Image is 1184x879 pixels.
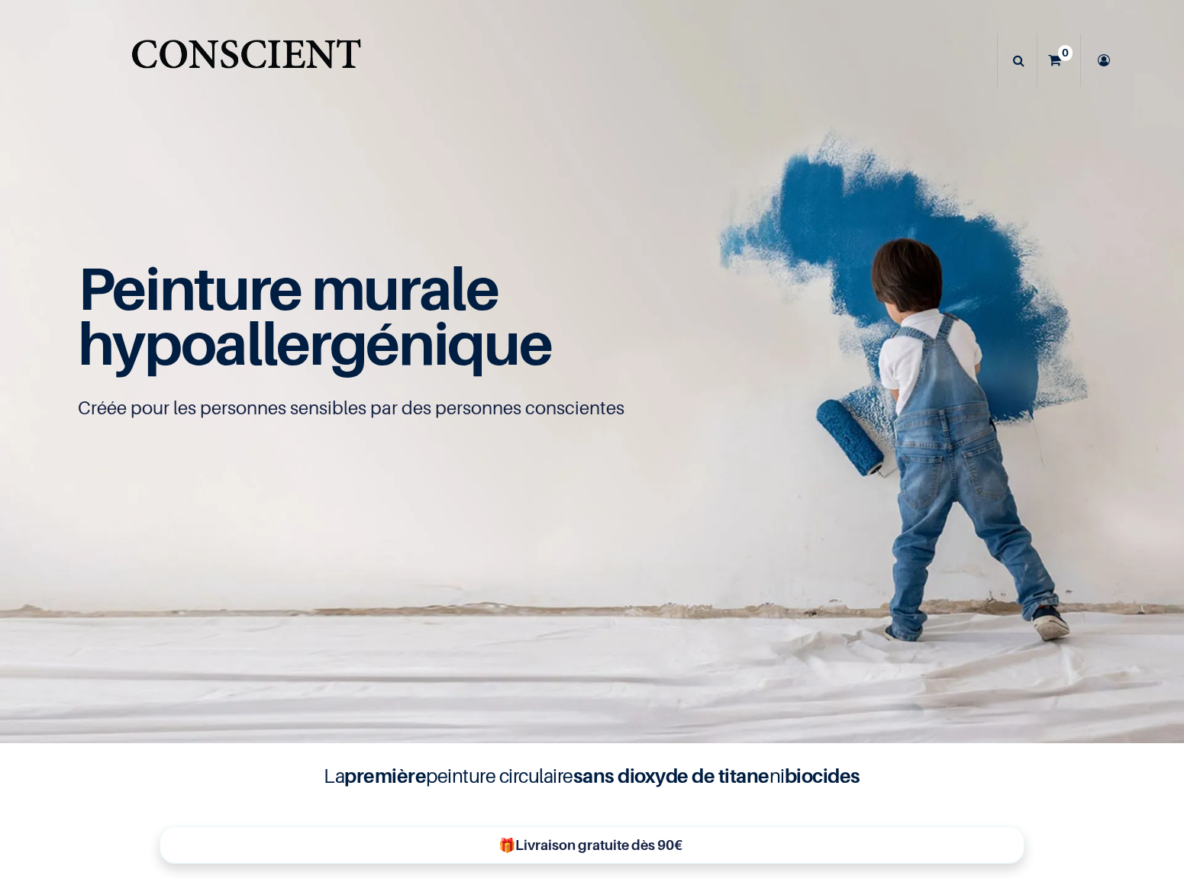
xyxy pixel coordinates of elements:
[128,31,364,91] a: Logo of Conscient
[78,396,1107,420] p: Créée pour les personnes sensibles par des personnes conscientes
[785,764,860,787] b: biocides
[128,31,364,91] img: Conscient
[78,253,498,324] span: Peinture murale
[1037,34,1080,87] a: 0
[286,761,897,790] h4: La peinture circulaire ni
[344,764,426,787] b: première
[573,764,769,787] b: sans dioxyde de titane
[498,837,682,853] b: 🎁Livraison gratuite dès 90€
[1058,45,1073,60] sup: 0
[78,307,552,378] span: hypoallergénique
